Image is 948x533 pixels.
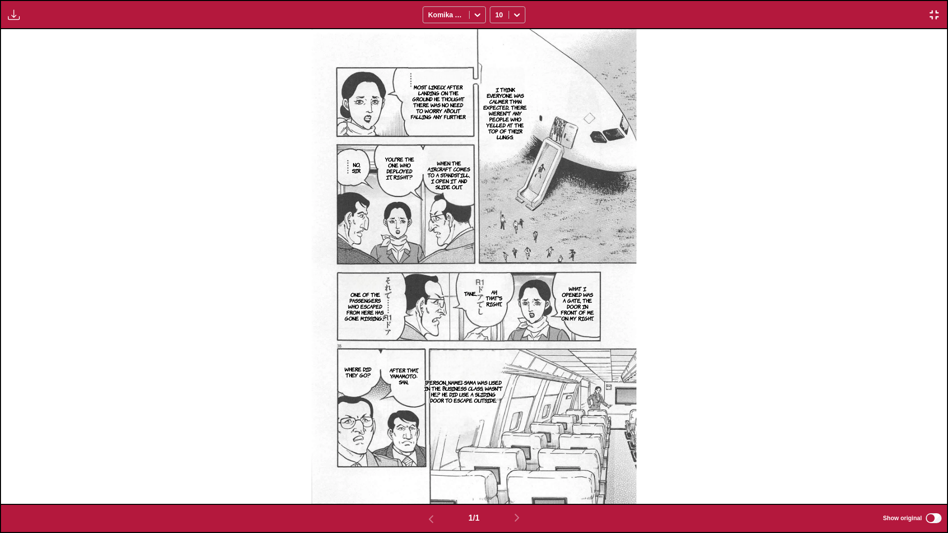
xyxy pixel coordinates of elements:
p: You're the one who deployed it, right? [382,154,417,182]
p: One of the passengers who escaped from here has gone missing...? [342,289,389,323]
img: Manga Panel [312,29,636,504]
p: I think everyone was calmer than expected... There weren't any people who yelled at the top of th... [481,84,529,142]
p: [PERSON_NAME]-sama was used in the business class, wasn't he...? He did use a sliding door to esc... [422,377,505,405]
p: After that, Yamamoto-san... [386,365,422,387]
img: Download translated images [8,9,20,21]
img: Previous page [425,513,437,525]
p: No, sir. [350,160,363,175]
span: 1 / 1 [469,514,479,523]
p: Most likely, after landing on the ground he thought there was no need to worry about falling any ... [408,82,469,122]
p: Tane... [462,288,479,298]
p: What I opened was a gate, the door in front of me on my right. [559,284,596,323]
p: Ah, that's right.. [481,287,507,309]
input: Show original [926,513,942,523]
img: Next page [511,512,523,524]
p: When the aircraft comes to a standstill, I open it and slide out. [426,158,473,192]
span: Show original [883,515,922,522]
p: Where did they go? [341,364,376,380]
